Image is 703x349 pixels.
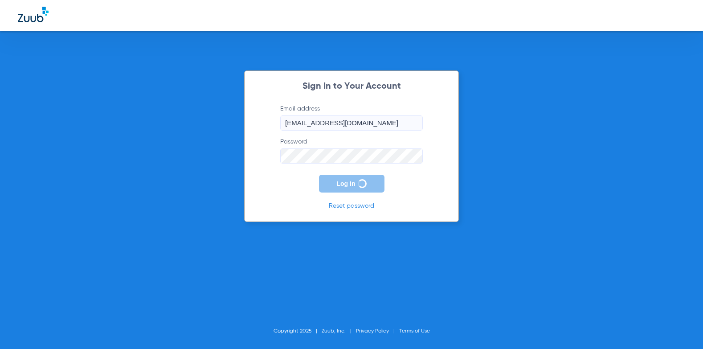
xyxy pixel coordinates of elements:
a: Reset password [329,203,374,209]
h2: Sign In to Your Account [267,82,436,91]
span: Log In [337,180,356,187]
a: Privacy Policy [356,328,389,334]
input: Password [280,148,423,164]
li: Copyright 2025 [274,327,322,336]
a: Terms of Use [399,328,430,334]
li: Zuub, Inc. [322,327,356,336]
label: Password [280,137,423,164]
button: Log In [319,175,384,193]
img: Zuub Logo [18,7,49,22]
input: Email address [280,115,423,131]
label: Email address [280,104,423,131]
